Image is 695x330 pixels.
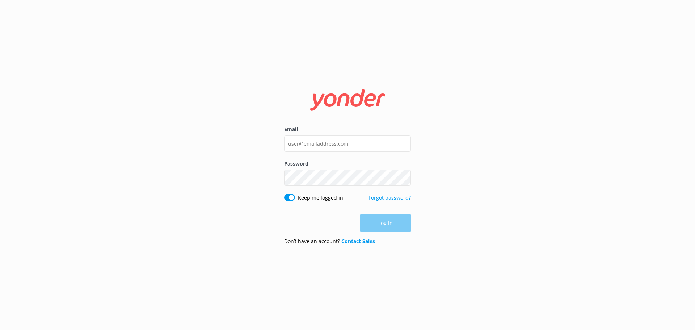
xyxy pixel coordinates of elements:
label: Email [284,125,411,133]
input: user@emailaddress.com [284,135,411,152]
p: Don’t have an account? [284,237,375,245]
a: Forgot password? [368,194,411,201]
button: Show password [396,171,411,185]
label: Keep me logged in [298,194,343,202]
label: Password [284,160,411,168]
a: Contact Sales [341,238,375,245]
